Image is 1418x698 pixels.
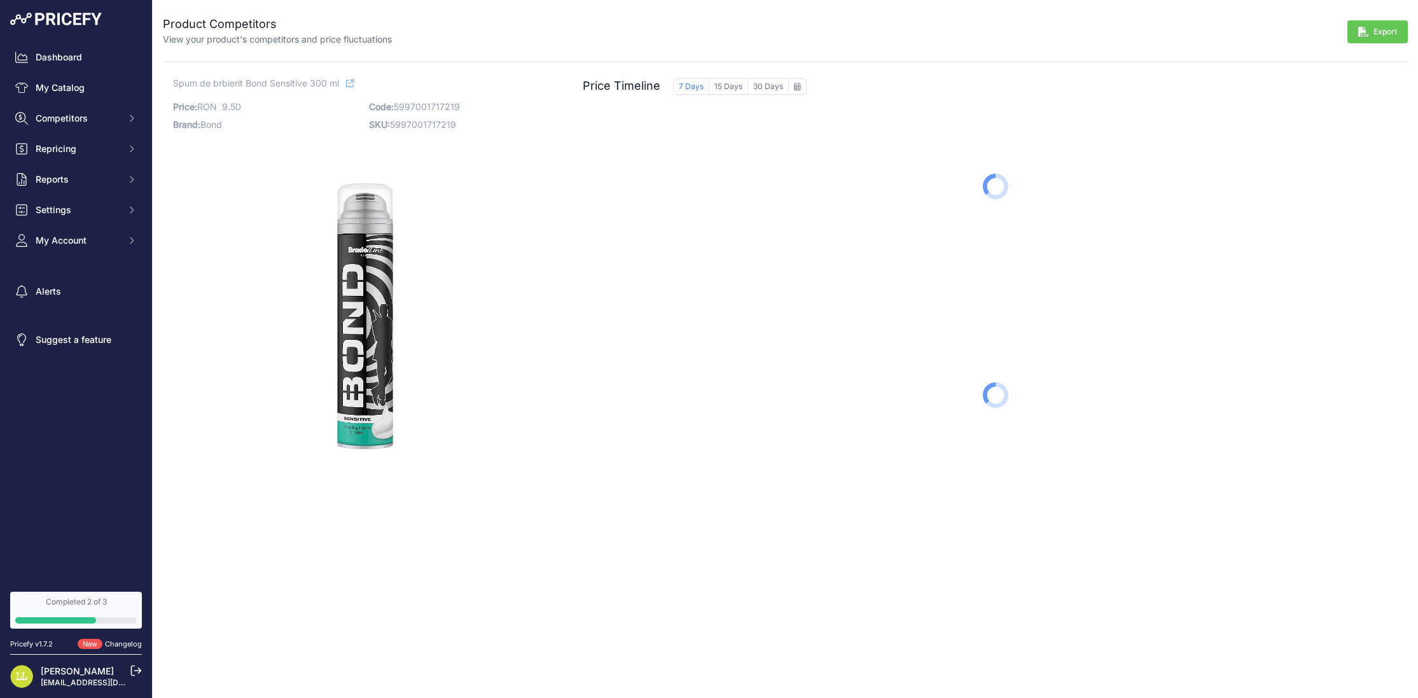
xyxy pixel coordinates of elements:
div: Pricefy v1.7.2 [10,639,53,650]
a: Completed 2 of 3 [10,592,142,629]
nav: Sidebar [10,46,142,576]
span: Spum de brbierit Bond Sensitive 300 ml [173,75,339,91]
span: New [78,639,102,650]
p: Bond [173,116,361,134]
span: Repricing [36,143,119,155]
button: My Account [10,229,142,252]
p: RON 9.50 [173,98,361,116]
button: Competitors [10,107,142,130]
a: Dashboard [10,46,142,69]
button: 15 Days [709,78,748,95]
a: My Catalog [10,76,142,99]
p: View your product's competitors and price fluctuations [163,33,392,46]
h2: Price Timeline [583,77,660,95]
span: Price: [173,101,197,112]
a: [EMAIL_ADDRESS][DOMAIN_NAME] [41,678,174,687]
span: Competitors [36,112,119,125]
button: Repricing [10,137,142,160]
button: Reports [10,168,142,191]
button: Export [1347,20,1408,43]
button: 30 Days [748,78,788,95]
img: Pricefy Logo [10,13,102,25]
span: Code: [369,101,394,112]
button: 7 Days [673,78,709,95]
a: Alerts [10,280,142,303]
span: Brand: [173,119,200,130]
span: My Account [36,234,119,247]
p: 5997001717219 [369,116,557,134]
span: Reports [36,173,119,186]
h2: Product Competitors [163,15,392,33]
a: Changelog [105,639,142,648]
p: 5997001717219 [369,98,557,116]
div: Completed 2 of 3 [15,597,137,607]
a: Suggest a feature [10,328,142,351]
span: Settings [36,204,119,216]
span: SKU: [369,119,390,130]
a: [PERSON_NAME] [41,666,114,676]
button: Settings [10,199,142,221]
